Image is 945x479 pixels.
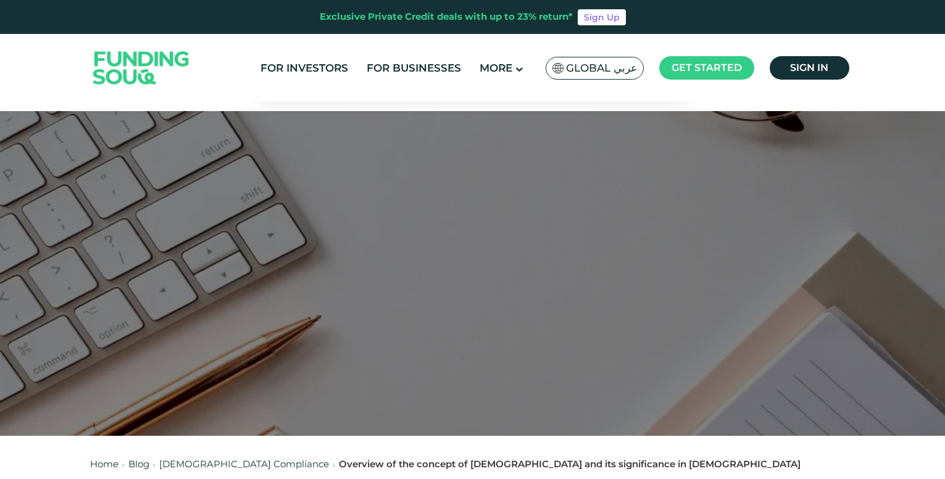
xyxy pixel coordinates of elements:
[790,62,828,73] span: Sign in
[566,61,637,75] span: Global عربي
[339,457,801,472] div: Overview of the concept of [DEMOGRAPHIC_DATA] and its significance in [DEMOGRAPHIC_DATA]
[90,458,119,470] a: Home
[552,63,564,73] img: SA Flag
[364,58,464,78] a: For Businesses
[128,458,149,470] a: Blog
[320,10,573,24] div: Exclusive Private Credit deals with up to 23% return*
[770,56,849,80] a: Sign in
[159,458,329,470] a: [DEMOGRAPHIC_DATA] Compliance
[578,9,626,25] a: Sign Up
[81,37,202,99] img: Logo
[672,62,742,73] span: Get started
[480,62,512,74] span: More
[257,58,351,78] a: For Investors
